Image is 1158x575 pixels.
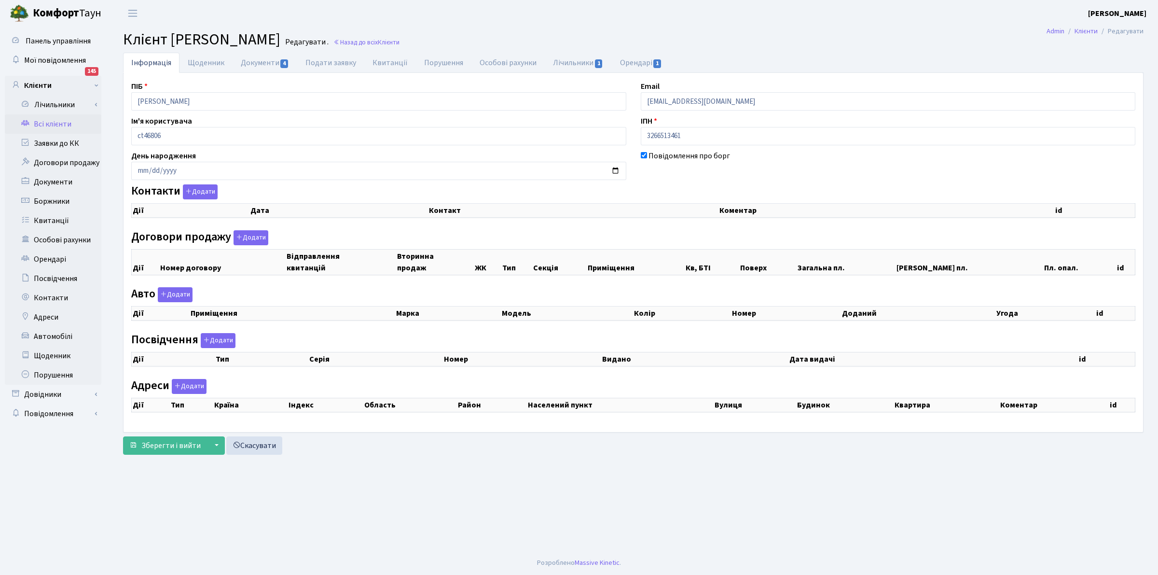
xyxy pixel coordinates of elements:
button: Посвідчення [201,333,235,348]
th: Тип [215,352,308,366]
th: Колір [633,307,731,321]
th: Кв, БТІ [685,249,739,275]
label: Договори продажу [131,230,268,245]
a: Квитанції [5,211,101,230]
th: Пл. опал. [1043,249,1116,275]
label: Контакти [131,184,218,199]
a: Додати [169,377,207,394]
a: Автомобілі [5,327,101,346]
th: Поверх [739,249,797,275]
th: id [1116,249,1135,275]
th: Країна [213,398,288,412]
th: Область [363,398,456,412]
th: Вулиця [714,398,796,412]
label: Повідомлення про борг [648,150,730,162]
span: Клієнти [378,38,400,47]
b: Комфорт [33,5,79,21]
label: Ім'я користувача [131,115,192,127]
a: Документи [233,53,297,73]
th: Видано [601,352,788,366]
a: Посвідчення [5,269,101,288]
a: Боржники [5,192,101,211]
label: ПІБ [131,81,148,92]
span: Мої повідомлення [24,55,86,66]
th: Доданий [841,307,996,321]
button: Договори продажу [234,230,268,245]
button: Переключити навігацію [121,5,145,21]
th: Вторинна продаж [396,249,474,275]
button: Авто [158,287,193,302]
th: Будинок [796,398,894,412]
a: [PERSON_NAME] [1088,8,1146,19]
button: Зберегти і вийти [123,436,207,455]
span: 1 [653,59,661,68]
a: Орендарі [612,53,670,73]
th: Серія [308,352,443,366]
th: Відправлення квитанцій [286,249,397,275]
th: Дії [132,307,190,321]
small: Редагувати . [283,38,329,47]
button: Контакти [183,184,218,199]
a: Massive Kinetic [575,558,620,568]
th: Приміщення [190,307,395,321]
th: id [1054,204,1135,218]
th: id [1109,398,1135,412]
span: Клієнт [PERSON_NAME] [123,28,280,51]
th: Район [457,398,527,412]
label: Email [641,81,660,92]
th: id [1095,307,1135,321]
button: Адреси [172,379,207,394]
label: День народження [131,150,196,162]
div: 145 [85,67,98,76]
a: Документи [5,172,101,192]
a: Квитанції [364,53,416,73]
th: Номер [443,352,601,366]
th: id [1078,352,1135,366]
li: Редагувати [1098,26,1144,37]
a: Скасувати [226,436,282,455]
th: Тип [501,249,532,275]
th: Номер [731,307,841,321]
th: [PERSON_NAME] пл. [896,249,1043,275]
a: Щоденник [5,346,101,365]
div: Розроблено . [537,558,621,568]
th: Індекс [288,398,363,412]
a: Клієнти [5,76,101,95]
a: Договори продажу [5,153,101,172]
a: Адреси [5,308,101,327]
span: 1 [595,59,603,68]
a: Контакти [5,288,101,308]
th: Дії [132,352,215,366]
label: Авто [131,287,193,302]
a: Додати [155,286,193,303]
span: Зберегти і вийти [141,440,201,451]
span: Таун [33,5,101,22]
th: Коментар [999,398,1109,412]
img: logo.png [10,4,29,23]
a: Особові рахунки [471,53,545,73]
th: Коментар [718,204,1054,218]
a: Подати заявку [297,53,364,73]
th: ЖК [474,249,501,275]
a: Лічильники [11,95,101,114]
a: Назад до всіхКлієнти [333,38,400,47]
th: Номер договору [159,249,286,275]
th: Марка [395,307,501,321]
th: Дата [249,204,428,218]
th: Дії [132,204,250,218]
th: Дії [132,249,159,275]
label: Посвідчення [131,333,235,348]
a: Додати [231,228,268,245]
a: Admin [1047,26,1064,36]
th: Угода [995,307,1095,321]
th: Загальна пл. [797,249,896,275]
a: Інформація [123,53,179,73]
a: Орендарі [5,250,101,269]
a: Довідники [5,385,101,404]
th: Модель [501,307,633,321]
th: Населений пункт [527,398,714,412]
span: 4 [280,59,288,68]
a: Клієнти [1075,26,1098,36]
a: Порушення [5,365,101,385]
